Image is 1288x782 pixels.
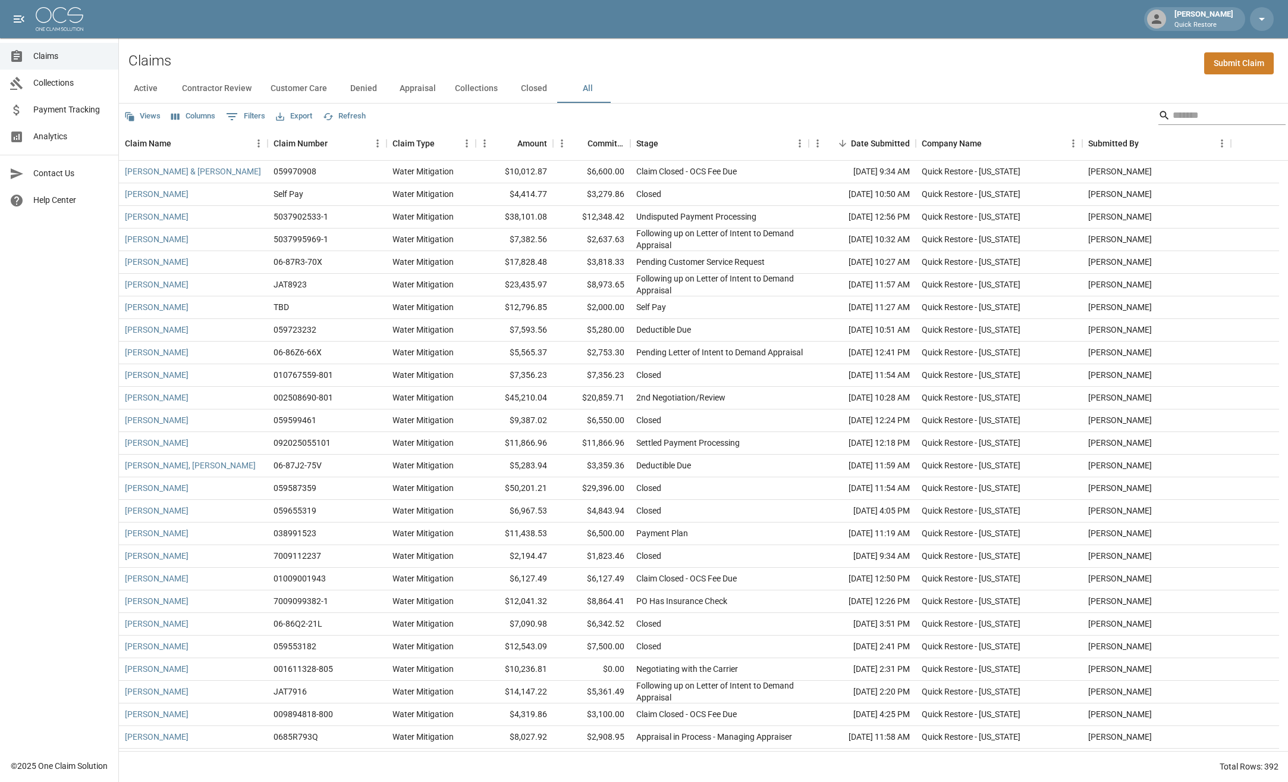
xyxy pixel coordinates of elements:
div: Quick Restore - Colorado [922,640,1020,652]
div: $3,359.36 [553,455,630,477]
button: Menu [809,134,827,152]
button: Refresh [320,107,369,126]
div: Company Name [922,127,982,160]
div: Stage [630,127,809,160]
div: 06-87R3-70X [274,256,322,268]
div: $7,356.23 [553,364,630,387]
div: $50,201.21 [476,477,553,500]
a: [PERSON_NAME] [125,686,189,697]
div: [DATE] 10:28 AM [809,387,916,409]
div: Michelle Martinez [1088,437,1152,449]
button: Contractor Review [172,74,261,103]
div: [DATE] 12:56 PM [809,206,916,229]
button: Views [121,107,164,126]
a: [PERSON_NAME] & [PERSON_NAME] [125,165,261,177]
div: Michelle Martinez [1088,324,1152,336]
a: [PERSON_NAME] [125,663,189,675]
div: Michelle Martinez [1088,233,1152,245]
div: $45,210.04 [476,387,553,409]
div: Quick Restore - Colorado [922,256,1020,268]
div: Following up on Letter of Intent to Demand Appraisal [636,680,803,703]
div: $2,194.47 [476,545,553,568]
a: [PERSON_NAME] [125,640,189,652]
div: $11,438.53 [476,523,553,545]
div: $6,127.49 [476,568,553,590]
button: Menu [250,134,268,152]
div: $12,348.42 [553,206,630,229]
div: Negotiating with the Carrier [636,663,738,675]
a: [PERSON_NAME] [125,211,189,223]
div: $2,908.95 [553,726,630,749]
a: [PERSON_NAME] [125,233,189,245]
div: [DATE] 3:51 PM [809,613,916,636]
button: Menu [553,134,571,152]
div: $4,414.77 [476,183,553,206]
div: Settled Payment Processing [636,437,740,449]
div: Michelle Martinez [1088,595,1152,607]
button: Menu [458,134,476,152]
div: 2nd Negotiation/Review [636,392,725,403]
a: [PERSON_NAME] [125,301,189,313]
button: Sort [571,135,588,152]
div: JAT7916 [274,686,307,697]
span: Collections [33,77,109,89]
button: Sort [171,135,188,152]
div: [DATE] 9:34 AM [809,545,916,568]
div: Water Mitigation [392,392,454,403]
div: Michelle Martinez [1088,573,1152,584]
a: Submit Claim [1204,52,1274,74]
div: Water Mitigation [392,527,454,539]
div: Water Mitigation [392,437,454,449]
div: Michelle Martinez [1088,414,1152,426]
button: Sort [658,135,675,152]
div: 059655319 [274,505,316,517]
div: Appraisal in Process - Managing Appraiser [636,731,792,743]
div: 038991523 [274,527,316,539]
div: Water Mitigation [392,663,454,675]
a: [PERSON_NAME] [125,505,189,517]
a: [PERSON_NAME] [125,346,189,358]
div: $9,387.02 [476,409,553,432]
div: [DATE] 4:25 PM [809,703,916,726]
button: Sort [501,135,517,152]
div: 059553182 [274,640,316,652]
div: Michelle Martinez [1088,505,1152,517]
div: Closed [636,618,661,630]
div: $17,828.48 [476,251,553,274]
div: Closed [636,414,661,426]
img: ocs-logo-white-transparent.png [36,7,83,31]
div: $6,127.49 [553,568,630,590]
div: Quick Restore - Colorado [922,482,1020,494]
div: Submitted By [1082,127,1231,160]
div: Quick Restore - Colorado [922,731,1020,743]
div: Michelle Martinez [1088,188,1152,200]
div: Following up on Letter of Intent to Demand Appraisal [636,273,803,296]
div: [DATE] 12:26 PM [809,590,916,613]
div: Quick Restore - Colorado [922,618,1020,630]
span: Contact Us [33,167,109,180]
div: $3,100.00 [553,703,630,726]
div: Quick Restore - Colorado [922,188,1020,200]
div: Pending Customer Service Request [636,256,765,268]
div: Water Mitigation [392,595,454,607]
div: $7,090.98 [476,613,553,636]
div: $14,147.22 [476,681,553,703]
div: dynamic tabs [119,74,1288,103]
button: Menu [369,134,387,152]
div: Michelle Martinez [1088,618,1152,630]
div: $12,796.85 [476,296,553,319]
div: [DATE] 10:32 AM [809,229,916,251]
div: 01009001943 [274,573,326,584]
div: $0.00 [553,658,630,681]
div: Michelle Martinez [1088,482,1152,494]
div: Payment Plan [636,527,688,539]
div: Quick Restore - Colorado [922,414,1020,426]
button: Sort [328,135,344,152]
div: [DATE] 2:41 PM [809,636,916,658]
div: Claim Name [119,127,268,160]
button: open drawer [7,7,31,31]
div: Closed [636,505,661,517]
div: Water Mitigation [392,414,454,426]
div: $7,500.00 [553,636,630,658]
div: Claim Closed - OCS Fee Due [636,573,737,584]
